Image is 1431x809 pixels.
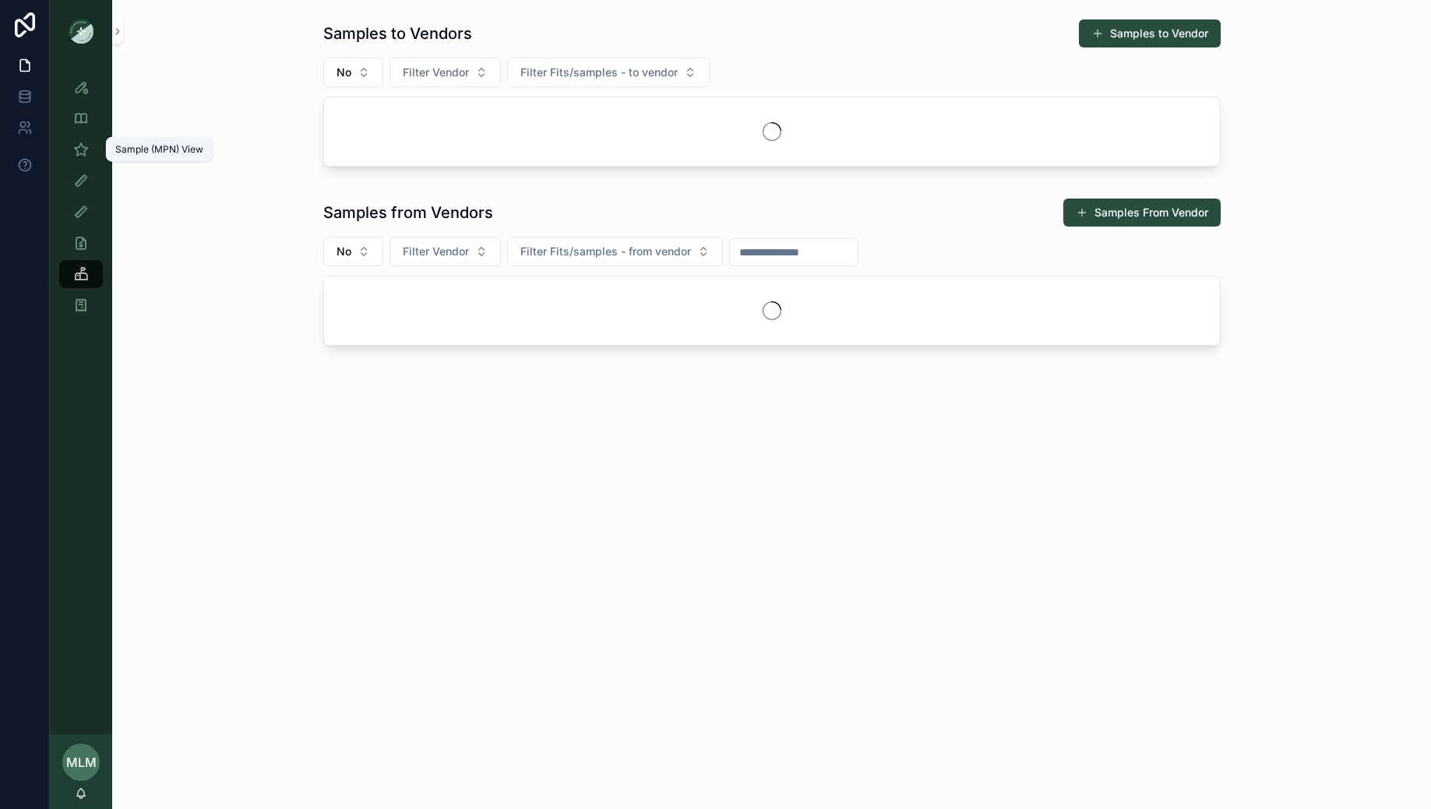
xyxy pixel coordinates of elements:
[337,65,351,80] span: No
[1063,199,1221,227] button: Samples From Vendor
[507,237,723,266] button: Select Button
[50,62,112,339] div: scrollable content
[66,753,97,772] span: MLM
[115,143,203,156] div: Sample (MPN) View
[507,58,710,87] button: Select Button
[1079,19,1221,47] button: Samples to Vendor
[403,65,469,80] span: Filter Vendor
[389,58,501,87] button: Select Button
[323,202,493,223] h1: Samples from Vendors
[520,244,691,259] span: Filter Fits/samples - from vendor
[403,244,469,259] span: Filter Vendor
[69,19,93,44] img: App logo
[323,23,472,44] h1: Samples to Vendors
[520,65,678,80] span: Filter Fits/samples - to vendor
[323,58,383,87] button: Select Button
[337,244,351,259] span: No
[389,237,501,266] button: Select Button
[323,237,383,266] button: Select Button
